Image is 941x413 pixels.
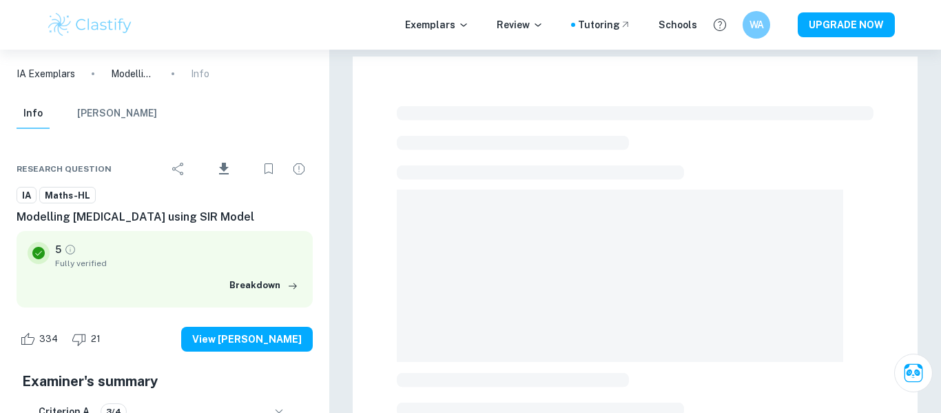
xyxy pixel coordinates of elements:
h6: WA [749,17,765,32]
h5: Examiner's summary [22,371,307,392]
h6: Modelling [MEDICAL_DATA] using SIR Model [17,209,313,225]
button: Info [17,99,50,129]
button: [PERSON_NAME] [77,99,157,129]
button: Ask Clai [894,354,933,392]
p: Info [191,66,209,81]
span: Fully verified [55,257,302,270]
a: Maths-HL [39,187,96,204]
span: IA [17,189,36,203]
p: 5 [55,242,61,257]
div: Like [17,328,65,350]
span: Maths-HL [40,189,95,203]
button: WA [743,11,770,39]
div: Bookmark [255,155,282,183]
div: Dislike [68,328,108,350]
span: 21 [83,332,108,346]
p: Review [497,17,544,32]
a: Tutoring [578,17,631,32]
img: Clastify logo [46,11,134,39]
button: UPGRADE NOW [798,12,895,37]
div: Share [165,155,192,183]
button: Help and Feedback [708,13,732,37]
p: Modelling [MEDICAL_DATA] using SIR Model [111,66,155,81]
a: IA Exemplars [17,66,75,81]
button: Breakdown [226,275,302,296]
div: Download [195,151,252,187]
a: Grade fully verified [64,243,76,256]
div: Report issue [285,155,313,183]
a: IA [17,187,37,204]
span: Research question [17,163,112,175]
a: Schools [659,17,697,32]
span: 334 [32,332,65,346]
button: View [PERSON_NAME] [181,327,313,352]
p: Exemplars [405,17,469,32]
